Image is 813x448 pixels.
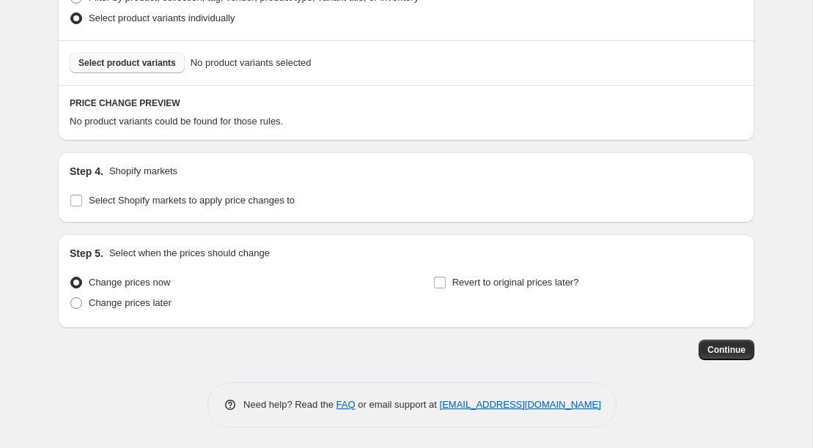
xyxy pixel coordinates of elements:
[699,340,754,360] button: Continue
[70,164,103,179] h2: Step 4.
[440,399,601,410] a: [EMAIL_ADDRESS][DOMAIN_NAME]
[78,57,176,69] span: Select product variants
[70,53,185,73] button: Select product variants
[89,12,235,23] span: Select product variants individually
[356,399,440,410] span: or email support at
[89,195,295,206] span: Select Shopify markets to apply price changes to
[89,277,170,288] span: Change prices now
[109,164,177,179] p: Shopify markets
[336,399,356,410] a: FAQ
[191,56,312,70] span: No product variants selected
[70,116,283,127] span: No product variants could be found for those rules.
[707,344,746,356] span: Continue
[109,246,270,261] p: Select when the prices should change
[70,97,743,109] h6: PRICE CHANGE PREVIEW
[243,399,336,410] span: Need help? Read the
[70,246,103,261] h2: Step 5.
[452,277,579,288] span: Revert to original prices later?
[89,297,172,308] span: Change prices later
